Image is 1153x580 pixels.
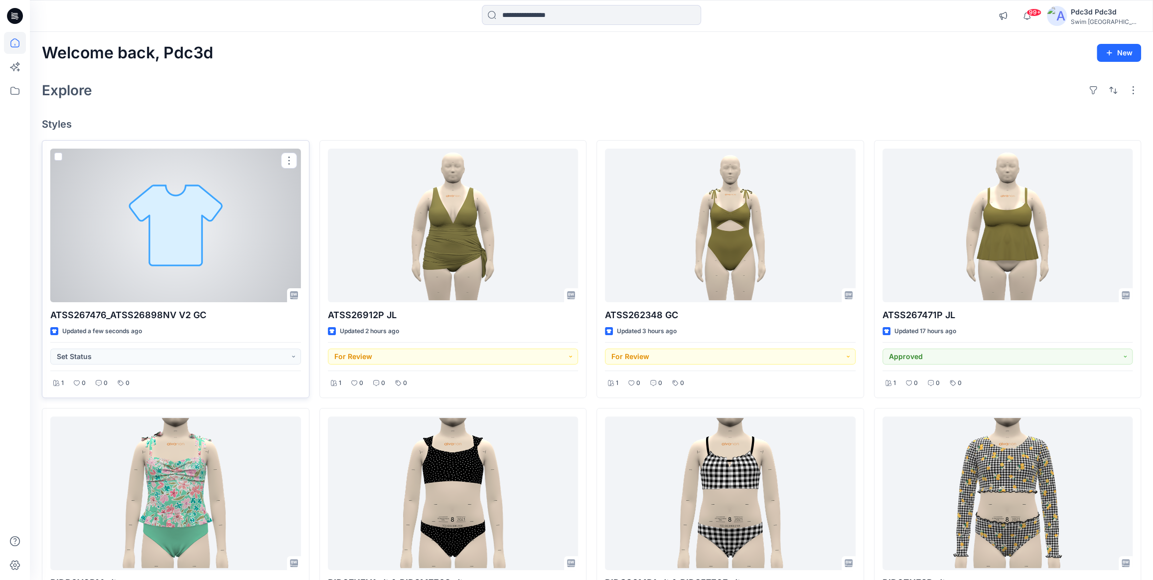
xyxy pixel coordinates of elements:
p: 1 [339,378,341,388]
a: ATSS262348 GC [605,149,856,302]
p: ATSS262348 GC [605,308,856,322]
h2: Welcome back, Pdc3d [42,44,213,62]
div: Pdc3d Pdc3d [1071,6,1141,18]
p: 0 [126,378,130,388]
h4: Styles [42,118,1141,130]
p: Updated 3 hours ago [617,326,677,337]
img: avatar [1047,6,1067,26]
p: 1 [61,378,64,388]
p: ATSS267476_ATSS26898NV V2 GC [50,308,301,322]
a: PIDG90MP1_dt & PID357E6E_dt [605,416,856,570]
a: ATSS267471P JL [882,149,1133,302]
a: ATSS26912P JL [328,149,578,302]
p: 0 [636,378,640,388]
p: 0 [680,378,684,388]
button: New [1097,44,1141,62]
p: ATSS267471P JL [882,308,1133,322]
p: 0 [82,378,86,388]
p: 0 [359,378,363,388]
p: 0 [958,378,962,388]
p: 1 [893,378,896,388]
p: 1 [616,378,618,388]
p: 0 [403,378,407,388]
p: Updated 17 hours ago [894,326,956,337]
h2: Explore [42,82,92,98]
p: 0 [658,378,662,388]
p: ATSS26912P JL [328,308,578,322]
div: Swim [GEOGRAPHIC_DATA] [1071,18,1141,25]
a: PID87KEY1_dt & PID2M7E62_dt [328,416,578,570]
p: 0 [936,378,940,388]
p: 0 [104,378,108,388]
p: 0 [914,378,918,388]
p: Updated 2 hours ago [340,326,399,337]
a: PIDR6Y8PM_dt [50,416,301,570]
span: 99+ [1026,8,1041,16]
a: ATSS267476_ATSS26898NV V2 GC [50,149,301,302]
p: 0 [381,378,385,388]
p: Updated a few seconds ago [62,326,142,337]
a: PID6ZXE2P_dt [882,416,1133,570]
